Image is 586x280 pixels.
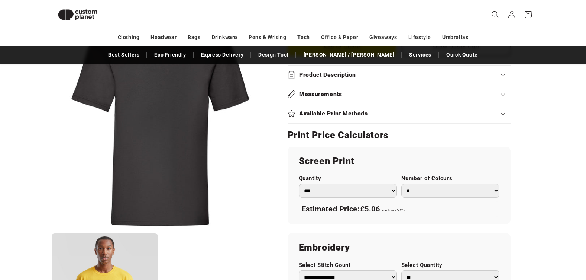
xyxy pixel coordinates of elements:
a: Express Delivery [197,48,247,61]
label: Select Stitch Count [299,262,397,269]
div: Estimated Price: [299,201,499,217]
span: £5.06 [360,204,380,213]
iframe: Chat Widget [462,200,586,280]
h2: Available Print Methods [299,110,368,118]
a: Services [405,48,435,61]
label: Select Quantity [401,262,499,269]
a: Giveaways [369,31,397,44]
summary: Available Print Methods [288,104,511,123]
summary: Product Description [288,66,511,85]
a: Quick Quote [443,48,482,61]
a: Pens & Writing [249,31,286,44]
h2: Measurements [299,90,342,98]
img: Custom Planet [52,3,104,26]
span: each (ex VAT) [382,209,405,212]
a: [PERSON_NAME] / [PERSON_NAME] [300,48,398,61]
summary: Measurements [288,85,511,104]
h2: Screen Print [299,155,499,167]
a: Bags [188,31,200,44]
label: Quantity [299,175,397,182]
a: Lifestyle [408,31,431,44]
a: Design Tool [255,48,292,61]
a: Umbrellas [442,31,468,44]
a: Eco Friendly [150,48,190,61]
a: Clothing [118,31,140,44]
a: Drinkware [212,31,237,44]
h2: Print Price Calculators [288,129,511,141]
h2: Product Description [299,71,356,79]
summary: Search [487,6,504,23]
label: Number of Colours [401,175,499,182]
h2: Embroidery [299,242,499,254]
a: Tech [297,31,310,44]
a: Headwear [150,31,177,44]
a: Best Sellers [104,48,143,61]
a: Office & Paper [321,31,358,44]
